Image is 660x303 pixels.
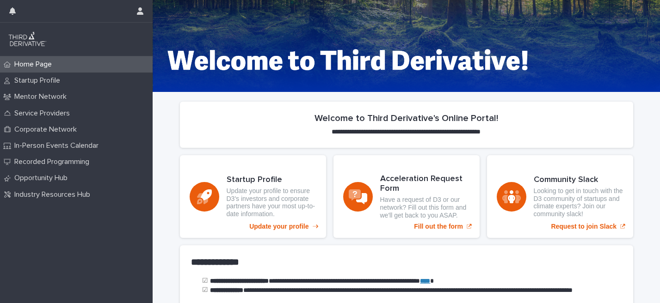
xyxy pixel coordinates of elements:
[380,174,470,194] h3: Acceleration Request Form
[11,174,75,182] p: Opportunity Hub
[11,125,84,134] p: Corporate Network
[11,158,97,166] p: Recorded Programming
[487,155,633,238] a: Request to join Slack
[534,187,623,218] p: Looking to get in touch with the D3 community of startups and climate experts? Join our community...
[551,223,617,230] p: Request to join Slack
[227,187,316,218] p: Update your profile to ensure D3's investors and corporate partners have your most up-to-date inf...
[227,175,316,185] h3: Startup Profile
[11,60,59,69] p: Home Page
[11,141,106,150] p: In-Person Events Calendar
[380,196,470,219] p: Have a request of D3 or our network? Fill out this form and we'll get back to you ASAP.
[11,76,68,85] p: Startup Profile
[414,223,463,230] p: Fill out the form
[180,155,326,238] a: Update your profile
[315,113,498,124] h2: Welcome to Third Derivative's Online Portal!
[11,92,74,101] p: Mentor Network
[11,109,77,118] p: Service Providers
[11,190,98,199] p: Industry Resources Hub
[534,175,623,185] h3: Community Slack
[249,223,308,230] p: Update your profile
[7,30,48,48] img: q0dI35fxT46jIlCv2fcp
[333,155,480,238] a: Fill out the form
